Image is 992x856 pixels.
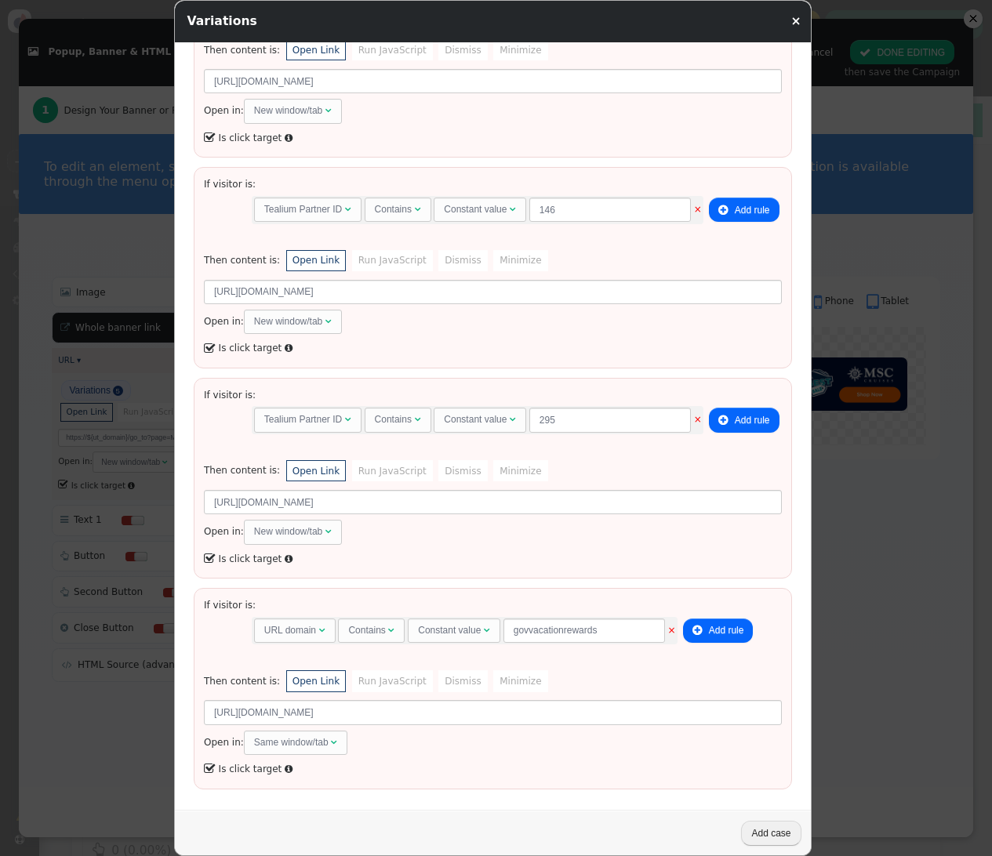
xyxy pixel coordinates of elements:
[709,198,779,222] button: Add rule
[484,626,490,635] span: 
[254,524,322,539] div: New window/tab
[204,764,282,774] label: Is click target
[254,314,322,328] div: New window/tab
[194,658,791,789] div: Then content is:
[254,103,322,118] div: New window/tab
[194,448,791,578] div: Then content is:
[352,670,433,691] li: Run JavaScript
[692,625,702,636] span: 
[204,339,216,357] span: 
[194,238,791,368] div: Then content is:
[741,821,801,845] button: Add case
[668,625,676,636] a: ×
[418,623,481,637] div: Constant value
[493,460,548,481] li: Minimize
[204,760,216,778] span: 
[204,700,782,724] input: Link URL
[204,520,782,544] div: Open in:
[444,202,507,216] div: Constant value
[204,490,782,514] input: Link URL
[286,250,347,271] li: Open Link
[352,39,433,60] li: Run JavaScript
[352,460,433,481] li: Run JavaScript
[194,27,791,158] div: Then content is:
[204,731,782,755] div: Open in:
[204,99,782,123] div: Open in:
[493,250,548,271] li: Minimize
[683,618,753,643] button: Add rule
[345,415,351,424] span: 
[204,343,282,354] label: Is click target
[718,415,728,426] span: 
[438,250,488,271] li: Dismiss
[493,670,548,691] li: Minimize
[204,310,782,334] div: Open in:
[352,250,433,271] li: Run JavaScript
[348,623,385,637] div: Contains
[388,626,394,635] span: 
[285,343,293,353] span: 
[194,168,791,238] div: If visitor is:
[286,670,347,691] li: Open Link
[694,415,702,426] a: ×
[438,460,488,481] li: Dismiss
[319,626,325,635] span: 
[204,69,782,93] input: Link URL
[325,317,332,326] span: 
[790,14,801,28] a: ×
[493,39,548,60] li: Minimize
[285,554,293,564] span: 
[438,39,488,60] li: Dismiss
[375,412,412,426] div: Contains
[285,133,293,143] span: 
[718,205,728,216] span: 
[331,738,337,747] span: 
[194,589,791,658] div: If visitor is:
[325,527,332,536] span: 
[415,205,421,214] span: 
[204,280,782,304] input: Link URL
[709,408,779,432] button: Add rule
[204,553,282,564] label: Is click target
[264,412,342,426] div: Tealium Partner ID
[415,415,421,424] span: 
[325,106,332,115] span: 
[510,205,516,214] span: 
[510,415,516,424] span: 
[264,202,342,216] div: Tealium Partner ID
[254,735,329,749] div: Same window/tab
[264,623,316,637] div: URL domain
[694,204,702,215] a: ×
[286,39,347,60] li: Open Link
[345,205,351,214] span: 
[194,379,791,448] div: If visitor is:
[204,129,216,147] span: 
[286,460,347,481] li: Open Link
[204,550,216,568] span: 
[444,412,507,426] div: Constant value
[438,670,488,691] li: Dismiss
[285,764,293,774] span: 
[375,202,412,216] div: Contains
[204,132,282,143] label: Is click target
